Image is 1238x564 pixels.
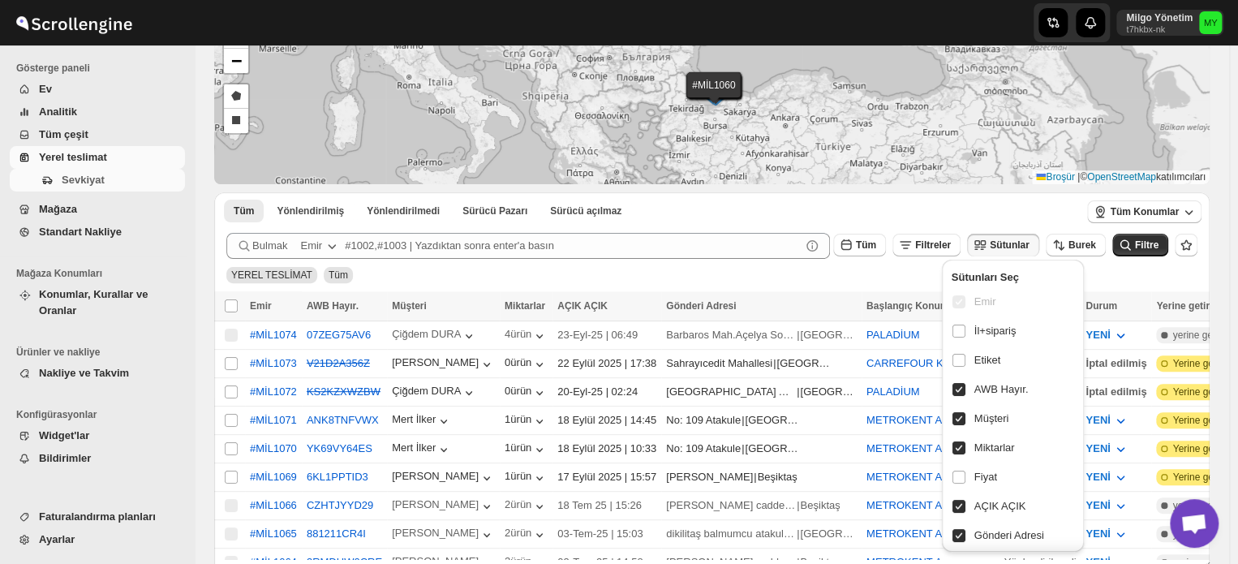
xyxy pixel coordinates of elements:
button: 07ZEG75AV6 [307,329,371,341]
font: Emir [300,239,322,252]
font: yerine getirildi [1172,528,1232,540]
button: YK69VY64ES [307,442,372,454]
font: Müşteri [974,412,1009,424]
font: Miktarlar [505,300,545,312]
font: AÇIK AÇIK [557,300,608,312]
button: Tüm Konumlar [1087,200,1201,223]
font: 03-Tem-25 | 15:03 [557,527,643,540]
font: ürün [510,328,531,340]
button: 2 ürün [505,527,548,543]
font: İptal edilmiş [1085,385,1146,398]
font: METROKENT A [866,499,942,511]
button: V21D2A356Z [307,357,370,369]
font: [PERSON_NAME] caddesi no 79 ulus [666,499,844,511]
font: Sütunları Seç [952,271,1019,283]
button: Çiğdem DURA [392,328,477,344]
font: Nakliye ve Takvim [39,367,129,379]
font: YENİ [1085,499,1110,511]
font: ürün [510,441,531,454]
button: 4 ürün [505,328,548,344]
font: | [754,471,756,483]
button: KS2KZXWZBW [307,385,380,398]
button: Konumlar, Kurallar ve Oranlar [10,283,185,322]
font: [PERSON_NAME] [666,471,753,483]
font: No: 109 Atakule [666,414,741,426]
font: Durum [1085,300,1117,312]
font: YENİ [1085,527,1110,540]
button: Filtreler [892,234,961,256]
button: YENİ [1076,464,1137,490]
font: [GEOGRAPHIC_DATA] [745,414,854,426]
font: CZHTJYYD29 [307,499,373,511]
button: Ayarlar [10,528,185,551]
button: 2 ürün [505,498,548,514]
button: Sevkiyat [10,169,185,192]
font: 18 Eylül 2025 | 10:33 [557,442,656,454]
font: #MİL1071 [250,414,297,426]
font: Sütunlar [990,239,1030,251]
font: [GEOGRAPHIC_DATA] [800,385,909,398]
font: Standart Nakliye [39,226,122,238]
font: Mert İlker [392,413,436,425]
a: OpenStreetMap [1087,171,1156,183]
font: 18 Tem 25 | 15:26 [557,499,642,511]
button: Mert İlker [392,441,452,458]
font: | [797,527,799,540]
button: METROKENT A [866,442,942,454]
font: [GEOGRAPHIC_DATA] [800,329,909,341]
font: Yerine getirme [1156,300,1223,312]
font: 1 [505,413,510,425]
button: [PERSON_NAME] [392,356,495,372]
font: YENİ [1085,442,1110,454]
button: Çiğdem DURA [392,385,477,401]
font: #MİL1065 [250,527,297,540]
font: Konumlar, Kurallar ve Oranlar [39,288,148,316]
button: YENİ [1076,493,1137,519]
font: 1 [505,470,510,482]
button: YENİ [1076,407,1137,433]
font: Tüm [234,205,254,217]
button: Yönlendirilmiş [267,200,354,222]
font: Barbaros Mah.Açelya Sokağı Ağaoğlu Moontown Sitesi A1-2 Blok D:8 [666,329,991,341]
font: Sevkiyat [62,174,105,186]
a: Bir dikdörtgen çizin [224,109,248,133]
font: ürün [510,527,531,539]
font: Widget'lar [39,429,89,441]
font: Emir [250,300,272,312]
font: Filtre [1135,239,1158,251]
button: PALADİUM [866,385,920,398]
img: İşaretleyici [703,88,728,105]
button: Yönlendirilmemiş [357,200,449,222]
font: YENİ [1085,414,1110,426]
font: İl+sipariş [974,325,1017,337]
font: | [797,329,799,341]
font: ANK8TNFVWX [307,414,379,426]
button: 1 ürün [505,413,548,429]
button: YENİ [1076,322,1137,348]
font: [GEOGRAPHIC_DATA] Açelya Sokak Ağaoğlu Moontown Sitesi A1-2 Blok D:8 [666,385,1031,398]
button: YENİ [1076,436,1137,462]
button: Filtre [1112,234,1168,256]
font: 2 [505,527,510,539]
font: 2 [505,498,510,510]
button: [PERSON_NAME] [392,498,495,514]
button: Emir [290,233,350,259]
font: YENİ [1085,471,1110,483]
button: #MİL1069 [250,471,297,483]
font: No: 109 Atakule [666,442,741,454]
font: ürün [510,470,531,482]
button: Bildirimler [10,447,185,470]
font: | [773,357,776,369]
a: Uzaklaştır [224,49,248,73]
font: 23-Eyl-25 | 06:49 [557,329,638,341]
font: Milgo Yönetim [1126,12,1193,24]
font: Yerel teslimat [39,151,107,163]
font: Analitik [39,105,77,118]
font: − [231,50,242,71]
font: Tüm Konumlar [1110,206,1179,217]
font: Başlangıç ​​Konumu [866,300,955,312]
